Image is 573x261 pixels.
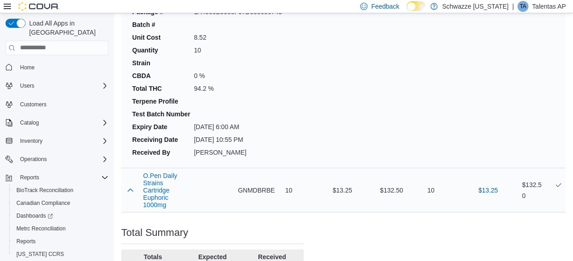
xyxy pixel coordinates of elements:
[194,122,282,131] dd: [DATE] 6:00 AM
[522,179,562,201] div: $132.50
[16,99,50,110] a: Customers
[2,135,112,147] button: Inventory
[13,198,108,209] span: Canadian Compliance
[16,199,70,207] span: Canadian Compliance
[20,156,47,163] span: Operations
[532,1,566,12] p: Talentas AP
[9,209,112,222] a: Dashboards
[13,210,108,221] span: Dashboards
[13,185,77,196] a: BioTrack Reconciliation
[16,212,53,219] span: Dashboards
[517,1,528,12] div: Talentas AP
[16,238,36,245] span: Reports
[16,80,108,91] span: Users
[132,84,190,93] dt: Total THC
[194,135,282,144] dd: [DATE] 10:55 PM
[132,122,190,131] dt: Expiry Date
[329,181,377,199] div: $13.25
[194,46,282,55] dd: 10
[132,135,190,144] dt: Receiving Date
[2,61,112,74] button: Home
[132,33,190,42] dt: Unit Cost
[194,148,282,157] dd: [PERSON_NAME]
[13,223,108,234] span: Metrc Reconciliation
[9,197,112,209] button: Canadian Compliance
[194,33,282,42] dd: 8.52
[20,174,39,181] span: Reports
[2,98,112,111] button: Customers
[13,236,39,247] a: Reports
[520,1,526,12] span: TA
[512,1,514,12] p: |
[18,2,59,11] img: Cova
[16,154,51,165] button: Operations
[13,249,67,260] a: [US_STATE] CCRS
[2,171,112,184] button: Reports
[2,116,112,129] button: Catalog
[16,172,43,183] button: Reports
[20,64,35,71] span: Home
[13,185,108,196] span: BioTrack Reconciliation
[9,248,112,261] button: [US_STATE] CCRS
[16,136,46,146] button: Inventory
[16,225,66,232] span: Metrc Reconciliation
[16,80,38,91] button: Users
[13,249,108,260] span: Washington CCRS
[442,1,509,12] p: Schwazze [US_STATE]
[16,251,64,258] span: [US_STATE] CCRS
[9,184,112,197] button: BioTrack Reconciliation
[13,223,69,234] a: Metrc Reconciliation
[16,99,108,110] span: Customers
[132,110,190,119] dt: Test Batch Number
[132,58,190,68] dt: Strain
[16,62,108,73] span: Home
[132,20,190,29] dt: Batch #
[132,46,190,55] dt: Quantity
[9,222,112,235] button: Metrc Reconciliation
[238,185,275,196] span: GNMDBRBE
[16,62,38,73] a: Home
[2,79,112,92] button: Users
[13,198,74,209] a: Canadian Compliance
[478,186,498,195] span: $13.25
[376,181,423,199] div: $132.50
[282,181,329,199] div: 10
[26,19,108,37] span: Load All Apps in [GEOGRAPHIC_DATA]
[132,71,190,80] dt: CBDA
[13,236,108,247] span: Reports
[194,84,282,93] dd: 94.2 %
[16,154,108,165] span: Operations
[423,181,471,199] div: 10
[20,119,39,126] span: Catalog
[194,71,282,80] dd: 0 %
[20,82,34,89] span: Users
[132,148,190,157] dt: Received By
[20,137,42,145] span: Inventory
[132,97,190,106] dt: Terpene Profile
[16,117,108,128] span: Catalog
[16,136,108,146] span: Inventory
[475,181,501,199] button: $13.25
[16,172,108,183] span: Reports
[16,117,42,128] button: Catalog
[407,1,426,11] input: Dark Mode
[13,210,57,221] a: Dashboards
[121,227,188,238] h3: Total Summary
[16,187,73,194] span: BioTrack Reconciliation
[371,2,399,11] span: Feedback
[2,153,112,166] button: Operations
[9,235,112,248] button: Reports
[20,101,46,108] span: Customers
[143,172,183,209] button: O.Pen Daily Strains Cartridge Euphoric 1000mg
